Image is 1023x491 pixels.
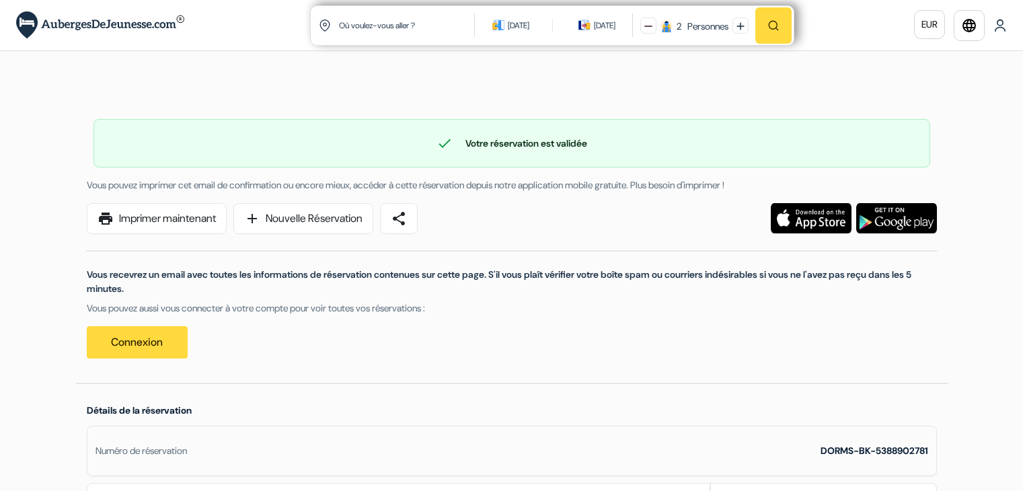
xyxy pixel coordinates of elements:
div: Personnes [683,20,728,34]
a: language [954,10,985,41]
i: language [961,17,977,34]
div: [DATE] [594,19,615,32]
a: addNouvelle Réservation [233,203,373,234]
img: User Icon [993,19,1007,32]
a: EUR [914,10,945,39]
img: guest icon [660,20,673,32]
img: plus [736,22,745,30]
a: share [380,203,418,234]
a: Connexion [87,326,188,358]
span: Détails de la réservation [87,404,192,416]
div: Numéro de réservation [96,444,187,458]
img: Téléchargez l'application gratuite [771,203,851,233]
img: minus [644,22,652,30]
span: check [437,135,453,151]
img: calendarIcon icon [578,19,591,31]
img: calendarIcon icon [492,19,504,31]
p: Vous pouvez aussi vous connecter à votre compte pour voir toutes vos réservations : [87,301,937,315]
span: print [98,211,114,227]
div: [DATE] [508,19,529,32]
img: AubergesDeJeunesse.com [16,11,184,39]
div: Votre réservation est validée [94,135,930,151]
strong: DORMS-BK-5388902781 [821,445,928,457]
span: Vous pouvez imprimer cet email de confirmation ou encore mieux, accéder à cette réservation depui... [87,179,724,191]
img: location icon [319,20,331,32]
img: Téléchargez l'application gratuite [856,203,937,233]
input: Ville, université ou logement [338,9,477,42]
div: 2 [677,20,681,34]
p: Vous recevrez un email avec toutes les informations de réservation contenues sur cette page. S'il... [87,268,937,296]
a: printImprimer maintenant [87,203,227,234]
span: add [244,211,260,227]
span: share [391,211,407,227]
